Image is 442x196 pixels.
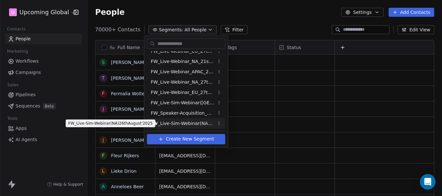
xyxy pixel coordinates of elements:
span: FW_Speaker-Acquisition_August'25 [151,110,214,117]
span: FW_Live-Sim-Webinar([GEOGRAPHIC_DATA])26thAugust'2025 [151,99,214,106]
span: FW_Live-Sim-Webinar(NA)26thAugust'2025 [151,120,214,127]
button: Create New Segment [147,134,225,144]
span: FW_Live-Webinar_EU_27thAugust'25 - Batch 2 [151,89,214,96]
span: FW_Live-Webinar_APAC_21stAugust'25 - Batch 2 [151,68,214,75]
span: FW_Live-Webinar_NA_21stAugust'25 Batch 2 [151,58,214,65]
span: Create New Segment [166,136,214,142]
p: FW_Live-Sim-Webinar(NA)26thAugust'2025 [68,121,153,126]
span: FW_Live-Webinar_NA_27thAugust'25 - Batch 2 [151,79,214,86]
